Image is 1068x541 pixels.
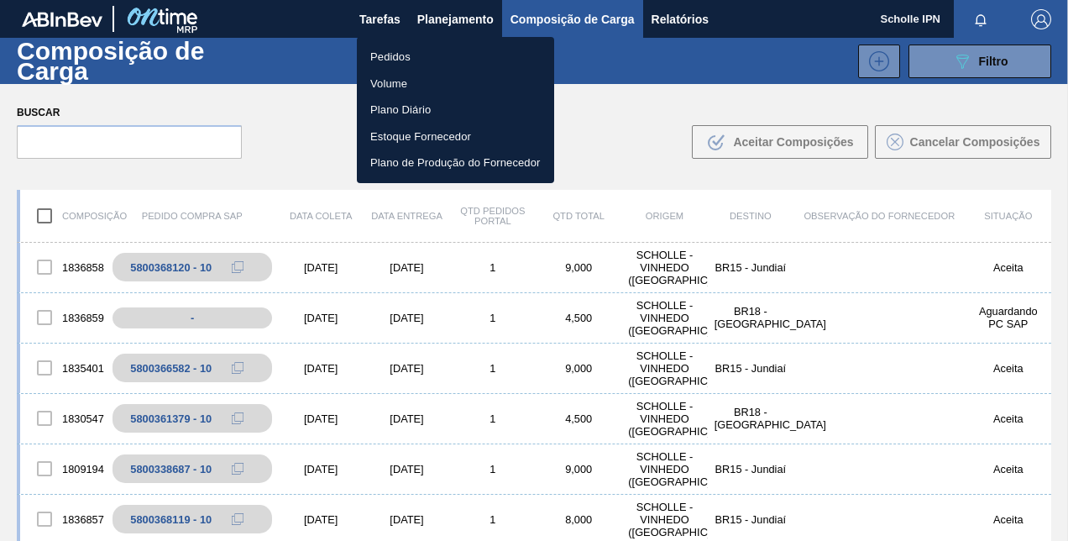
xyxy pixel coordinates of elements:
a: Plano Diário [357,97,554,123]
a: Plano de Produção do Fornecedor [357,150,554,176]
a: Estoque Fornecedor [357,123,554,150]
a: Pedidos [357,44,554,71]
a: Volume [357,71,554,97]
